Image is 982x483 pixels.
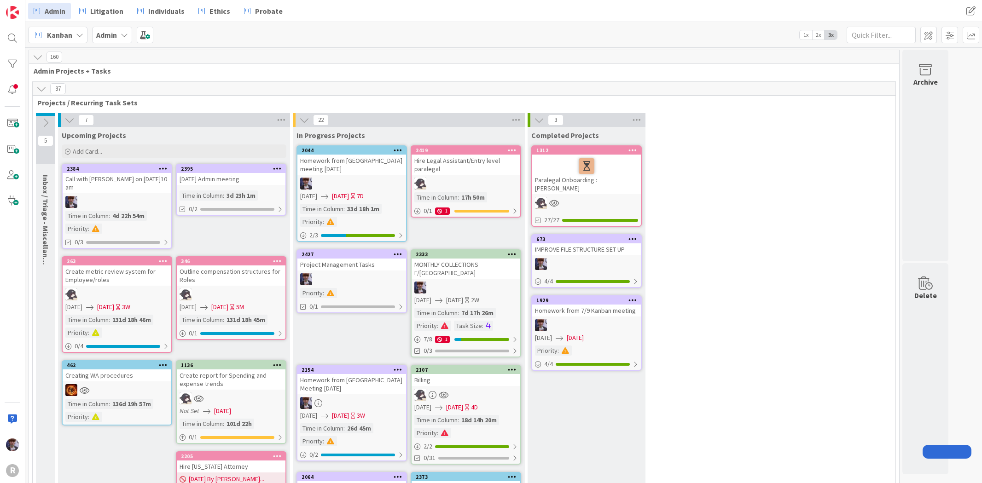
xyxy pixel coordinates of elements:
[416,367,520,373] div: 2107
[177,452,285,472] div: 2205Hire [US_STATE] Attorney
[96,30,117,40] b: Admin
[88,328,89,338] span: :
[414,402,431,412] span: [DATE]
[148,6,185,17] span: Individuals
[177,431,285,443] div: 0/1
[531,295,642,371] a: 1929Homework from 7/9 Kanban meetingML[DATE][DATE]Priority:4/4
[63,257,171,265] div: 263
[548,115,564,126] span: 3
[109,399,110,409] span: :
[847,27,916,43] input: Quick Filter...
[532,235,641,255] div: 673IMPROVE FILE STRUCTURE SET UP
[296,365,407,461] a: 2154Homework from [GEOGRAPHIC_DATA] Meeting [DATE]ML[DATE][DATE]3WTime in Column:26d 45mPriority:0/2
[297,273,406,285] div: ML
[223,419,224,429] span: :
[357,411,365,420] div: 3W
[297,250,406,259] div: 2427
[209,6,230,17] span: Ethics
[177,328,285,339] div: 0/1
[189,328,198,338] span: 0 / 1
[177,257,285,286] div: 346Outline compensation structures for Roles
[34,66,888,75] span: Admin Projects + Tasks
[177,265,285,286] div: Outline compensation structures for Roles
[412,441,520,452] div: 2/2
[454,321,482,331] div: Task Size
[224,419,254,429] div: 101d 22h
[181,362,285,368] div: 1136
[424,453,436,463] span: 0/31
[46,52,62,63] span: 160
[63,369,171,381] div: Creating WA procedures
[532,155,641,194] div: Paralegal Onboarding : [PERSON_NAME]
[180,190,223,201] div: Time in Column
[224,190,258,201] div: 3d 23h 1m
[62,256,172,353] a: 263Create metric review system for Employee/rolesKN[DATE][DATE]3WTime in Column:131d 18h 46mPrior...
[300,288,323,298] div: Priority
[531,131,599,140] span: Completed Projects
[180,302,197,312] span: [DATE]
[536,147,641,154] div: 1312
[416,474,520,480] div: 2373
[535,333,552,343] span: [DATE]
[535,258,547,270] img: ML
[544,359,553,369] span: 4 / 4
[412,333,520,345] div: 7/81
[177,452,285,460] div: 2205
[412,146,520,155] div: 2419
[297,366,406,374] div: 2154
[435,336,450,343] div: 1
[189,204,198,214] span: 0/2
[446,295,463,305] span: [DATE]
[471,402,478,412] div: 4D
[176,256,286,340] a: 346Outline compensation structures for RolesKN[DATE][DATE]5MTime in Column:131d 18h 45m0/1
[177,361,285,390] div: 1136Create report for Spending and expense trends
[47,29,72,40] span: Kanban
[411,365,521,465] a: 2107BillingKN[DATE][DATE]4DTime in Column:18d 14h 20mPriority:2/20/31
[532,319,641,331] div: ML
[414,295,431,305] span: [DATE]
[73,147,102,155] span: Add Card...
[63,340,171,352] div: 0/4
[309,302,318,311] span: 0/1
[412,366,520,386] div: 2107Billing
[78,115,94,126] span: 7
[414,428,437,438] div: Priority
[437,428,438,438] span: :
[176,360,286,444] a: 1136Create report for Spending and expense trendsKNNot Set[DATE]Time in Column:101d 22h0/1
[300,191,317,201] span: [DATE]
[458,415,459,425] span: :
[62,131,126,140] span: Upcoming Projects
[332,191,349,201] span: [DATE]
[536,236,641,242] div: 673
[6,464,19,477] div: R
[110,315,153,325] div: 131d 18h 46m
[412,178,520,190] div: KN
[297,230,406,241] div: 2/3
[177,173,285,185] div: [DATE] Admin meeting
[471,295,479,305] div: 2W
[332,411,349,420] span: [DATE]
[189,432,198,442] span: 0 / 1
[414,308,458,318] div: Time in Column
[323,217,324,227] span: :
[412,205,520,217] div: 0/11
[177,288,285,300] div: KN
[424,346,432,356] span: 0/3
[297,250,406,270] div: 2427Project Management Tasks
[223,190,224,201] span: :
[297,146,406,175] div: 2044Homework from [GEOGRAPHIC_DATA] meeting [DATE]
[532,276,641,287] div: 4/4
[424,334,432,344] span: 7 / 8
[181,258,285,264] div: 346
[38,135,53,146] span: 5
[323,436,324,446] span: :
[302,251,406,258] div: 2427
[412,155,520,175] div: Hire Legal Assistant/Entry level paralegal
[63,384,171,396] div: TR
[65,328,88,338] div: Priority
[63,257,171,286] div: 263Create metric review system for Employee/roles
[412,389,520,401] div: KN
[412,473,520,481] div: 2373
[558,345,559,356] span: :
[300,204,343,214] div: Time in Column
